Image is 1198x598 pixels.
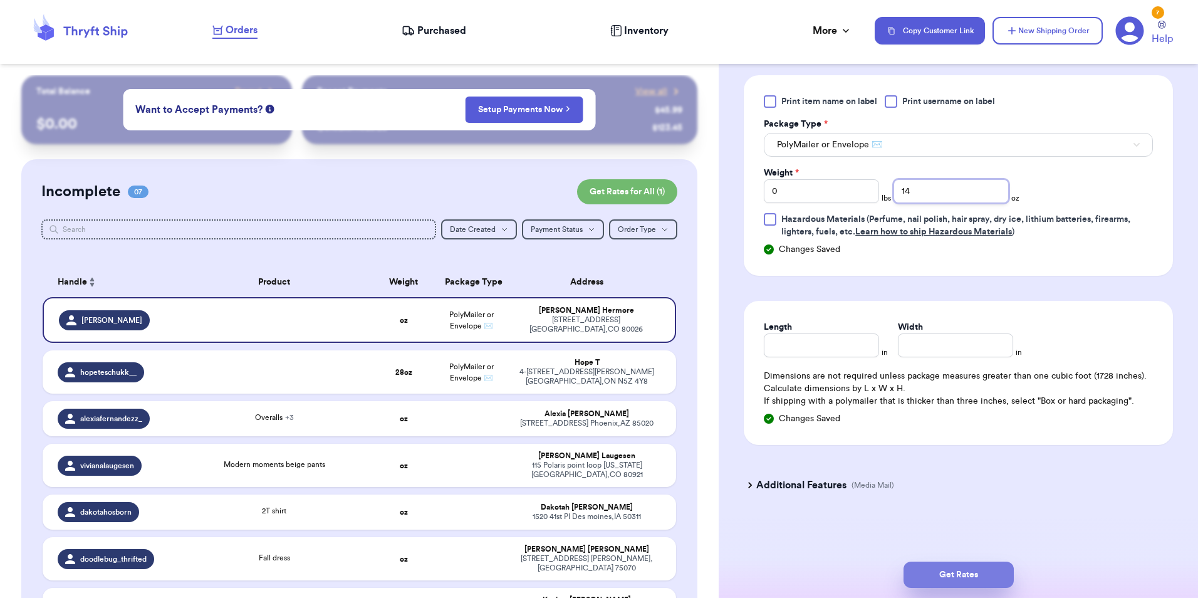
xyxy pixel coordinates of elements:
[262,507,286,515] span: 2T shirt
[212,23,258,39] a: Orders
[764,321,792,333] label: Length
[652,122,682,134] div: $ 123.45
[992,17,1103,45] button: New Shipping Order
[756,478,846,493] h3: Additional Features
[513,367,661,386] div: 4-[STREET_ADDRESS][PERSON_NAME] [GEOGRAPHIC_DATA] , ON N5Z 4Y8
[259,554,290,562] span: Fall dress
[777,139,882,151] span: PolyMailer or Envelope ✉️
[441,219,517,239] button: Date Created
[522,219,604,239] button: Payment Status
[779,412,840,425] span: Changes Saved
[80,507,132,517] span: dakotahosborn
[781,95,877,108] span: Print item name on label
[531,226,583,233] span: Payment Status
[618,226,656,233] span: Order Type
[781,215,865,224] span: Hazardous Materials
[513,409,661,419] div: Alexia [PERSON_NAME]
[465,97,583,123] button: Setup Payments Now
[764,118,828,130] label: Package Type
[506,267,676,297] th: Address
[764,395,1153,407] p: If shipping with a polymailer that is thicker than three inches, select "Box or hard packaging".
[437,267,506,297] th: Package Type
[400,508,408,516] strong: oz
[855,228,1012,236] a: Learn how to ship Hazardous Materials
[400,462,408,469] strong: oz
[87,275,97,290] button: Sort ascending
[764,167,799,179] label: Weight
[417,23,466,38] span: Purchased
[285,414,294,421] span: + 3
[1152,21,1173,46] a: Help
[449,363,494,382] span: PolyMailer or Envelope ✉️
[635,85,682,98] a: View all
[813,23,852,38] div: More
[513,461,661,480] div: 115 Polaris point loop [US_STATE][GEOGRAPHIC_DATA] , CO 80921
[400,415,408,422] strong: oz
[80,367,137,377] span: hopeteschukk__
[904,562,1014,588] button: Get Rates
[852,480,894,490] p: (Media Mail)
[882,347,888,357] span: in
[80,461,134,471] span: vivianalaugesen
[450,226,496,233] span: Date Created
[902,95,995,108] span: Print username on label
[635,85,667,98] span: View all
[577,179,677,204] button: Get Rates for All (1)
[882,193,891,203] span: lbs
[898,321,923,333] label: Width
[513,419,661,428] div: [STREET_ADDRESS] Phoenix , AZ 85020
[81,315,142,325] span: [PERSON_NAME]
[36,85,90,98] p: Total Balance
[875,17,985,45] button: Copy Customer Link
[135,102,263,117] span: Want to Accept Payments?
[449,311,494,330] span: PolyMailer or Envelope ✉️
[513,451,661,461] div: [PERSON_NAME] Laugesen
[41,182,120,202] h2: Incomplete
[80,554,147,564] span: doodlebug_thrifted
[402,23,466,38] a: Purchased
[781,215,1130,236] span: (Perfume, nail polish, hair spray, dry ice, lithium batteries, firearms, lighters, fuels, etc. )
[609,219,677,239] button: Order Type
[1011,193,1019,203] span: oz
[235,85,262,98] span: Payout
[235,85,277,98] a: Payout
[1152,31,1173,46] span: Help
[36,114,276,134] p: $ 0.00
[779,243,840,256] span: Changes Saved
[513,358,661,367] div: Hope T
[128,186,148,198] span: 07
[395,369,412,376] strong: 28 oz
[513,554,661,573] div: [STREET_ADDRESS] [PERSON_NAME] , [GEOGRAPHIC_DATA] 75070
[41,219,435,239] input: Search
[624,23,669,38] span: Inventory
[1115,16,1144,45] a: 7
[224,461,325,468] span: Modern moments beige pants
[255,414,294,421] span: Overalls
[317,85,387,98] p: Recent Payments
[513,545,661,554] div: [PERSON_NAME] [PERSON_NAME]
[1152,6,1164,19] div: 7
[655,104,682,117] div: $ 45.99
[58,276,87,289] span: Handle
[513,512,661,522] div: 1520 41st Pl Des moines , IA 50311
[226,23,258,38] span: Orders
[478,103,570,116] a: Setup Payments Now
[370,267,438,297] th: Weight
[513,306,660,315] div: [PERSON_NAME] Hermore
[400,317,408,324] strong: oz
[513,503,661,512] div: Dakotah [PERSON_NAME]
[80,414,142,424] span: alexiafernandezz_
[1016,347,1022,357] span: in
[610,23,669,38] a: Inventory
[764,370,1153,407] div: Dimensions are not required unless package measures greater than one cubic foot (1728 inches). Ca...
[179,267,370,297] th: Product
[400,555,408,563] strong: oz
[513,315,660,334] div: [STREET_ADDRESS] [GEOGRAPHIC_DATA] , CO 80026
[764,133,1153,157] button: PolyMailer or Envelope ✉️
